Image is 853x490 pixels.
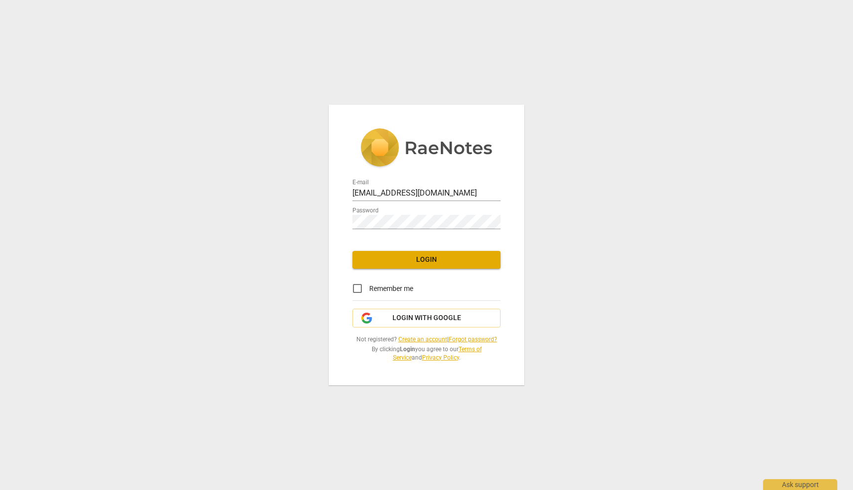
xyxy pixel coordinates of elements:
a: Create an account [398,336,447,343]
span: Remember me [369,284,413,294]
span: Login with Google [392,313,461,323]
span: Not registered? | [352,335,501,344]
b: Login [400,346,415,353]
span: By clicking you agree to our and . [352,345,501,362]
div: Ask support [763,479,837,490]
a: Privacy Policy [422,354,459,361]
label: Password [352,208,379,214]
button: Login [352,251,501,269]
span: Login [360,255,493,265]
a: Forgot password? [449,336,497,343]
button: Login with Google [352,309,501,327]
img: 5ac2273c67554f335776073100b6d88f.svg [360,128,493,169]
label: E-mail [352,180,369,186]
a: Terms of Service [393,346,482,361]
